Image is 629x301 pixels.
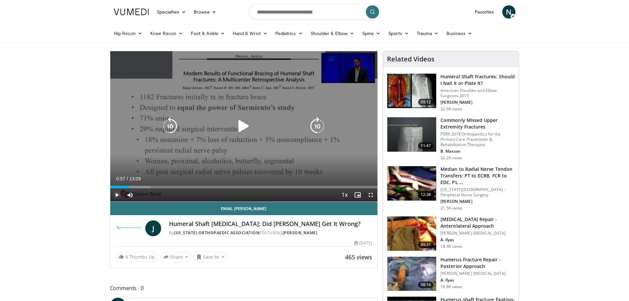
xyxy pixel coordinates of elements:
[307,27,358,40] a: Shoulder & Elbow
[387,73,515,112] a: 09:12 Humeral Shaft Fractures: Should I Nail It or Plate It? American Shoulder and Elbow Surgeons...
[384,27,413,40] a: Sports
[418,99,434,105] span: 09:12
[110,186,378,188] div: Progress Bar
[387,257,436,291] img: 2d9d5c8a-c6e4-4c2d-a054-0024870ca918.150x105_q85_crop-smart_upscale.jpg
[440,88,515,98] p: American Shoulder and Elbow Surgeons 2010
[387,216,436,251] img: fd3b349a-9860-460e-a03a-0db36c4d1252.150x105_q85_crop-smart_upscale.jpg
[125,254,128,260] span: 4
[271,27,307,40] a: Pediatrics
[387,117,515,161] a: 11:47 Commonly Missed Upper Extremity Fractures FORE 2018 Orthopaedics for the Primary Care Pract...
[387,166,436,201] img: 304908_0001_1.png.150x105_q85_crop-smart_upscale.jpg
[358,27,384,40] a: Spine
[440,100,515,105] p: [PERSON_NAME]
[116,220,143,236] img: California Orthopaedic Association
[440,166,515,186] h3: Median to Radial Nerve Tendon Transfers: PT to ECRB, FCR to EDC, PL …
[169,230,372,236] div: By FEATURING
[440,206,462,211] p: 21.5K views
[193,252,227,262] button: Save to
[145,220,161,236] a: J
[116,252,158,262] a: 4 Thumbs Up
[440,216,515,229] h3: [MEDICAL_DATA] Repair - Anterolateral Approach
[440,256,515,270] h3: Humerus Fracture Repair - Posterior Approach
[116,176,125,181] span: 0:57
[345,253,372,261] span: 465 views
[440,278,515,283] p: A. Ilyas
[110,202,378,215] a: Email [PERSON_NAME]
[440,149,515,154] p: B. Maxson
[442,27,476,40] a: Business
[354,240,372,246] div: [DATE]
[146,27,187,40] a: Knee Recon
[440,117,515,130] h3: Commonly Missed Upper Extremity Fractures
[418,191,434,198] span: 12:38
[440,231,515,236] p: [PERSON_NAME] [MEDICAL_DATA]
[153,5,190,19] a: Specialties
[440,244,462,249] p: 18.4K views
[187,27,229,40] a: Foot & Ankle
[123,188,137,202] button: Mute
[387,117,436,152] img: b2c65235-e098-4cd2-ab0f-914df5e3e270.150x105_q85_crop-smart_upscale.jpg
[471,5,498,19] a: Favorites
[160,252,191,262] button: Share
[127,176,128,181] span: /
[387,74,436,108] img: sot_1.png.150x105_q85_crop-smart_upscale.jpg
[418,242,434,248] span: 09:31
[283,230,318,236] a: [PERSON_NAME]
[190,5,220,19] a: Browse
[338,188,351,202] button: Playback Rate
[249,4,381,20] input: Search topics, interventions
[440,187,515,198] p: [US_STATE][GEOGRAPHIC_DATA] - Peripheral Nerve Surgery
[110,27,147,40] a: Hip Recon
[351,188,364,202] button: Enable picture-in-picture mode
[440,237,515,243] p: A. Ilyas
[440,73,515,87] h3: Humeral Shaft Fractures: Should I Nail It or Plate It?
[229,27,271,40] a: Hand & Wrist
[110,188,123,202] button: Play
[440,132,515,147] p: FORE 2018 Orthopaedics for the Primary Care Practitioner & Rehabilitation Therapist
[387,256,515,291] a: 08:16 Humerus Fracture Repair - Posterior Approach [PERSON_NAME] [MEDICAL_DATA] A. Ilyas 16.8K views
[418,142,434,149] span: 11:47
[440,155,462,161] p: 32.2K views
[502,5,515,19] a: N
[114,9,149,15] img: VuMedi Logo
[418,282,434,288] span: 08:16
[440,106,462,112] p: 32.9K views
[440,199,515,204] p: [PERSON_NAME]
[110,51,378,202] video-js: Video Player
[169,220,372,228] h4: Humeral Shaft [MEDICAL_DATA]: Did [PERSON_NAME] Get It Wrong?
[440,284,462,289] p: 16.8K views
[110,284,378,292] span: Comments 0
[364,188,377,202] button: Fullscreen
[387,166,515,211] a: 12:38 Median to Radial Nerve Tendon Transfers: PT to ECRB, FCR to EDC, PL … [US_STATE][GEOGRAPHIC...
[440,271,515,276] p: [PERSON_NAME] [MEDICAL_DATA]
[387,216,515,251] a: 09:31 [MEDICAL_DATA] Repair - Anterolateral Approach [PERSON_NAME] [MEDICAL_DATA] A. Ilyas 18.4K ...
[129,176,141,181] span: 13:09
[387,55,435,63] h4: Related Videos
[174,230,260,236] a: [US_STATE] Orthopaedic Association
[413,27,443,40] a: Trauma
